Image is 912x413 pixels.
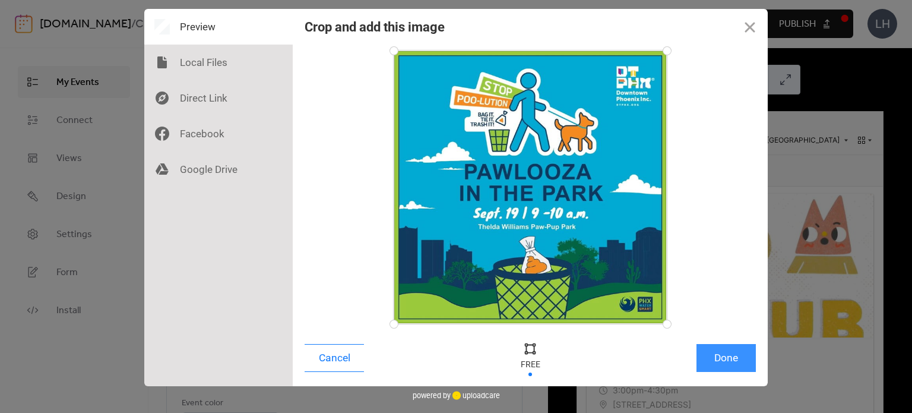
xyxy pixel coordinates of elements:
[144,116,293,152] div: Facebook
[144,152,293,187] div: Google Drive
[144,45,293,80] div: Local Files
[413,386,500,404] div: powered by
[305,20,445,34] div: Crop and add this image
[305,344,364,372] button: Cancel
[144,80,293,116] div: Direct Link
[144,9,293,45] div: Preview
[732,9,768,45] button: Close
[451,391,500,400] a: uploadcare
[696,344,756,372] button: Done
